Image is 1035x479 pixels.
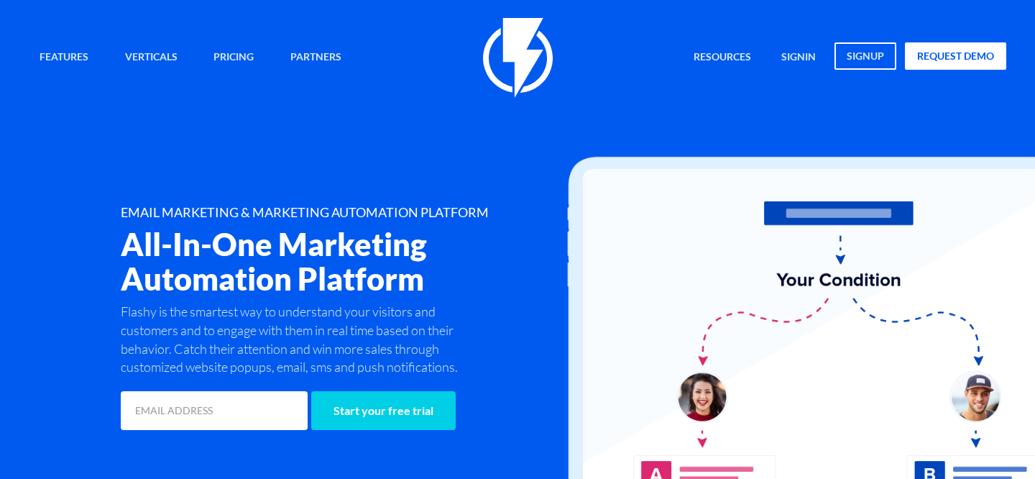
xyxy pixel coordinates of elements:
[834,42,896,70] a: signup
[121,303,466,377] p: Flashy is the smartest way to understand your visitors and customers and to engage with them in r...
[114,42,188,73] a: Verticals
[770,42,827,73] a: signin
[683,42,762,73] a: Resources
[905,42,1006,70] a: request demo
[311,391,456,430] input: Start your free trial
[29,42,99,73] a: Features
[121,206,588,220] h1: EMAIL MARKETING & MARKETING AUTOMATION PLATFORM
[280,42,352,73] a: Partners
[203,42,264,73] a: Pricing
[121,391,308,430] input: EMAIL ADDRESS
[121,227,588,296] h2: All-In-One Marketing Automation Platform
